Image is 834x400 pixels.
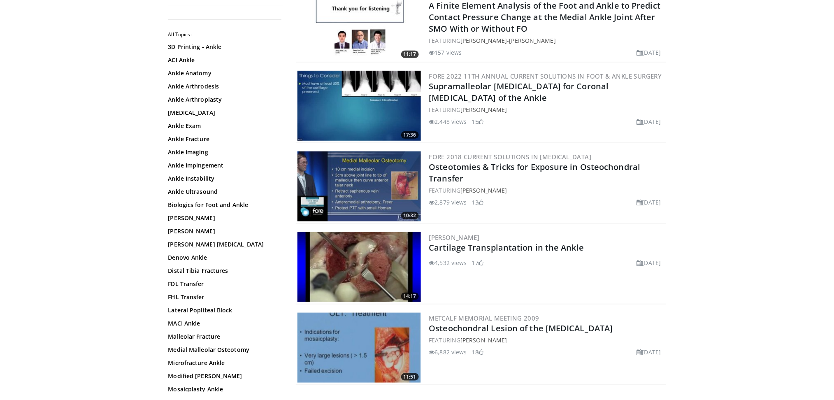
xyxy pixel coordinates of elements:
[429,48,462,57] li: 157 views
[401,373,419,381] span: 11:51
[168,82,279,91] a: Ankle Arthrodesis
[429,198,467,207] li: 2,879 views
[637,348,661,356] li: [DATE]
[460,37,556,44] a: [PERSON_NAME]-[PERSON_NAME]
[297,71,421,141] a: 17:36
[429,72,662,80] a: FORE 2022 11th Annual Current Solutions in Foot & Ankle Surgery
[168,293,279,301] a: FHL Transfer
[429,153,592,161] a: FORE 2018 Current Solutions in [MEDICAL_DATA]
[168,346,279,354] a: Medial Malleolar Osteotomy
[460,106,507,114] a: [PERSON_NAME]
[168,188,279,196] a: Ankle Ultrasound
[168,372,279,380] a: Modified [PERSON_NAME]
[297,71,421,141] img: a50cd000-c916-4d68-a618-16f7ffaabf05.300x170_q85_crop-smart_upscale.jpg
[168,43,279,51] a: 3D Printing - Ankle
[472,198,483,207] li: 13
[472,117,483,126] li: 15
[168,135,279,143] a: Ankle Fracture
[429,233,480,242] a: [PERSON_NAME]
[637,117,661,126] li: [DATE]
[429,161,641,184] a: Osteotomies & Tricks for Exposure in Osteochondral Transfer
[429,105,664,114] div: FEATURING
[168,69,279,77] a: Ankle Anatomy
[637,198,661,207] li: [DATE]
[168,31,281,38] h2: All Topics:
[637,48,661,57] li: [DATE]
[429,314,540,322] a: Metcalf Memorial Meeting 2009
[168,201,279,209] a: Biologics for Foot and Ankle
[168,267,279,275] a: Distal Tibia Fractures
[401,212,419,219] span: 10:32
[168,319,279,328] a: MACI Ankle
[168,148,279,156] a: Ankle Imaging
[472,348,483,356] li: 18
[168,253,279,262] a: Denovo Ankle
[168,161,279,170] a: Ankle Impingement
[168,56,279,64] a: ACI Ankle
[297,313,421,383] a: 11:51
[168,95,279,104] a: Ankle Arthroplasty
[168,385,279,393] a: Mosaicplasty Ankle
[297,232,421,302] img: 76907b65-741c-4f10-8836-aa18dfbb5a6c.300x170_q85_crop-smart_upscale.jpg
[472,258,483,267] li: 17
[168,122,279,130] a: Ankle Exam
[637,258,661,267] li: [DATE]
[429,117,467,126] li: 2,448 views
[168,227,279,235] a: [PERSON_NAME]
[460,186,507,194] a: [PERSON_NAME]
[401,293,419,300] span: 14:17
[401,51,419,58] span: 11:17
[168,214,279,222] a: [PERSON_NAME]
[429,186,664,195] div: FEATURING
[297,232,421,302] a: 14:17
[297,313,421,383] img: saltz2_3.png.300x170_q85_crop-smart_upscale.jpg
[401,131,419,139] span: 17:36
[168,333,279,341] a: Malleolar Fracture
[429,242,584,253] a: Cartilage Transplantation in the Ankle
[168,240,279,249] a: [PERSON_NAME] [MEDICAL_DATA]
[429,348,467,356] li: 6,882 views
[429,323,613,334] a: Osteochondral Lesion of the [MEDICAL_DATA]
[168,306,279,314] a: Lateral Popliteal Block
[168,174,279,183] a: Ankle Instability
[429,258,467,267] li: 4,532 views
[168,109,279,117] a: [MEDICAL_DATA]
[429,81,609,103] a: Supramalleolar [MEDICAL_DATA] for Coronal [MEDICAL_DATA] of the Ankle
[429,36,664,45] div: FEATURING
[297,151,421,221] a: 10:32
[297,151,421,221] img: b814705b-aa6c-47cb-bf8e-81077e85e4d5.300x170_q85_crop-smart_upscale.jpg
[429,336,664,344] div: FEATURING
[460,336,507,344] a: [PERSON_NAME]
[168,280,279,288] a: FDL Transfer
[168,359,279,367] a: Microfracture Ankle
